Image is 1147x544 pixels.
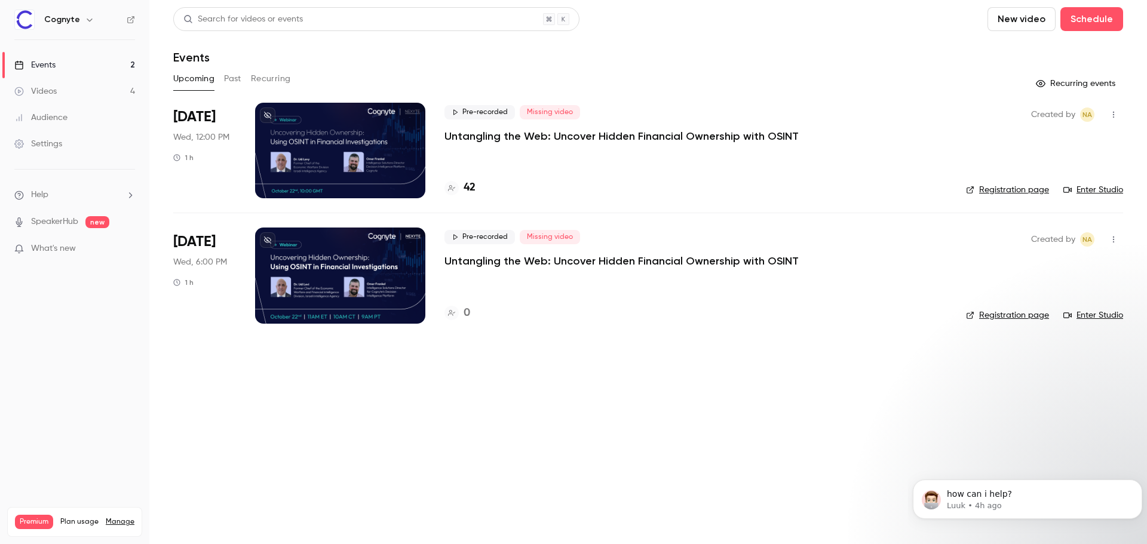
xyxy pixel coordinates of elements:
a: 42 [444,180,476,196]
a: SpeakerHub [31,216,78,228]
span: Created by [1031,232,1075,247]
li: help-dropdown-opener [14,189,135,201]
a: Untangling the Web: Uncover Hidden Financial Ownership with OSINT [444,129,799,143]
h4: 42 [464,180,476,196]
span: NA [1082,107,1092,122]
a: Registration page [966,309,1049,321]
span: Pre-recorded [444,230,515,244]
span: Help [31,189,48,201]
span: Pre-recorded [444,105,515,119]
button: Schedule [1060,7,1123,31]
span: Wed, 12:00 PM [173,131,229,143]
span: Wed, 6:00 PM [173,256,227,268]
div: Events [14,59,56,71]
div: 1 h [173,278,194,287]
button: Recurring events [1031,74,1123,93]
span: Noah Adler [1080,232,1094,247]
div: Videos [14,85,57,97]
span: Missing video [520,230,580,244]
span: Plan usage [60,517,99,527]
div: 1 h [173,153,194,162]
a: Enter Studio [1063,184,1123,196]
a: 0 [444,305,470,321]
span: Missing video [520,105,580,119]
span: [DATE] [173,107,216,127]
span: Noah Adler [1080,107,1094,122]
span: [DATE] [173,232,216,251]
a: Registration page [966,184,1049,196]
span: Created by [1031,107,1075,122]
div: Search for videos or events [183,13,303,26]
div: Audience [14,112,68,124]
div: Oct 22 Wed, 11:00 AM (America/New York) [173,228,236,323]
span: new [85,216,109,228]
h6: Cognyte [44,14,80,26]
span: NA [1082,232,1092,247]
h4: 0 [464,305,470,321]
div: Oct 22 Wed, 12:00 PM (Asia/Jerusalem) [173,103,236,198]
a: Manage [106,517,134,527]
h1: Events [173,50,210,64]
button: Recurring [251,69,291,88]
span: What's new [31,242,76,255]
iframe: Intercom notifications message [908,454,1147,538]
a: Enter Studio [1063,309,1123,321]
button: Past [224,69,241,88]
button: New video [987,7,1056,31]
a: Untangling the Web: Uncover Hidden Financial Ownership with OSINT [444,254,799,268]
img: Cognyte [15,10,34,29]
button: Upcoming [173,69,214,88]
span: Premium [15,515,53,529]
div: Settings [14,138,62,150]
iframe: Noticeable Trigger [121,244,135,254]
